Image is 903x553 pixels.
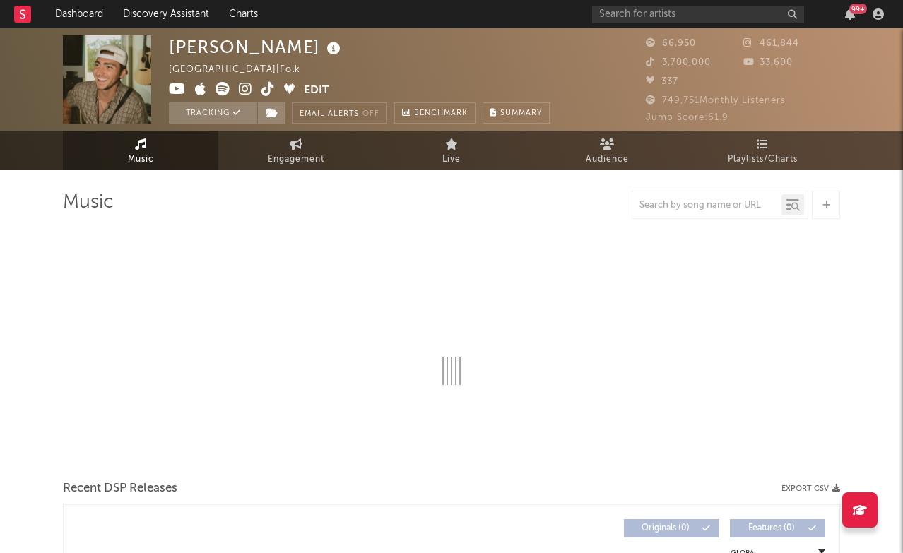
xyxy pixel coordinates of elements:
a: Audience [529,131,685,170]
span: Engagement [268,151,324,168]
span: Benchmark [414,105,468,122]
button: Summary [483,102,550,124]
span: Audience [586,151,629,168]
a: Music [63,131,218,170]
span: Music [128,151,154,168]
span: 33,600 [743,58,793,67]
span: Summary [500,109,542,117]
span: 66,950 [646,39,696,48]
button: Originals(0) [624,519,719,537]
a: Benchmark [394,102,476,124]
input: Search for artists [592,6,804,23]
span: 749,751 Monthly Listeners [646,96,786,105]
span: 3,700,000 [646,58,711,67]
button: 99+ [845,8,855,20]
span: Jump Score: 61.9 [646,113,728,122]
span: Features ( 0 ) [739,524,804,533]
button: Features(0) [730,519,825,537]
div: 99 + [849,4,867,14]
input: Search by song name or URL [632,200,781,211]
span: Playlists/Charts [728,151,798,168]
div: [GEOGRAPHIC_DATA] | Folk [169,61,317,78]
div: [PERSON_NAME] [169,35,344,59]
button: Export CSV [781,484,840,493]
a: Live [374,131,529,170]
a: Playlists/Charts [685,131,840,170]
button: Email AlertsOff [292,102,387,124]
a: Engagement [218,131,374,170]
em: Off [362,110,379,118]
span: Live [442,151,461,168]
button: Tracking [169,102,257,124]
span: Recent DSP Releases [63,480,177,497]
span: 461,844 [743,39,799,48]
span: Originals ( 0 ) [633,524,698,533]
button: Edit [304,82,329,100]
span: 337 [646,77,678,86]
